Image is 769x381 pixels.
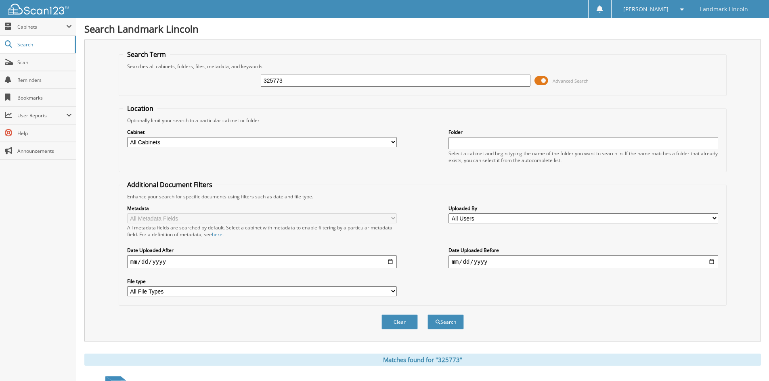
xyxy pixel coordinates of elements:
[84,22,761,35] h1: Search Landmark Lincoln
[123,50,170,59] legend: Search Term
[127,255,397,268] input: start
[17,77,72,83] span: Reminders
[17,130,72,137] span: Help
[17,23,66,30] span: Cabinets
[553,78,589,84] span: Advanced Search
[123,104,157,113] legend: Location
[381,314,418,329] button: Clear
[17,41,71,48] span: Search
[623,7,668,12] span: [PERSON_NAME]
[127,278,397,285] label: File type
[127,205,397,212] label: Metadata
[427,314,464,329] button: Search
[729,342,769,381] iframe: Chat Widget
[448,129,718,135] label: Folder
[448,255,718,268] input: end
[123,180,216,189] legend: Additional Document Filters
[448,205,718,212] label: Uploaded By
[17,148,72,154] span: Announcements
[84,354,761,366] div: Matches found for "325773"
[17,94,72,101] span: Bookmarks
[123,117,722,124] div: Optionally limit your search to a particular cabinet or folder
[700,7,748,12] span: Landmark Lincoln
[212,231,222,238] a: here
[448,247,718,254] label: Date Uploaded Before
[8,4,69,15] img: scan123-logo-white.svg
[127,247,397,254] label: Date Uploaded After
[123,63,722,70] div: Searches all cabinets, folders, files, metadata, and keywords
[123,193,722,200] div: Enhance your search for specific documents using filters such as date and file type.
[127,129,397,135] label: Cabinet
[127,224,397,238] div: All metadata fields are searched by default. Select a cabinet with metadata to enable filtering b...
[17,112,66,119] span: User Reports
[17,59,72,66] span: Scan
[448,150,718,164] div: Select a cabinet and begin typing the name of the folder you want to search in. If the name match...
